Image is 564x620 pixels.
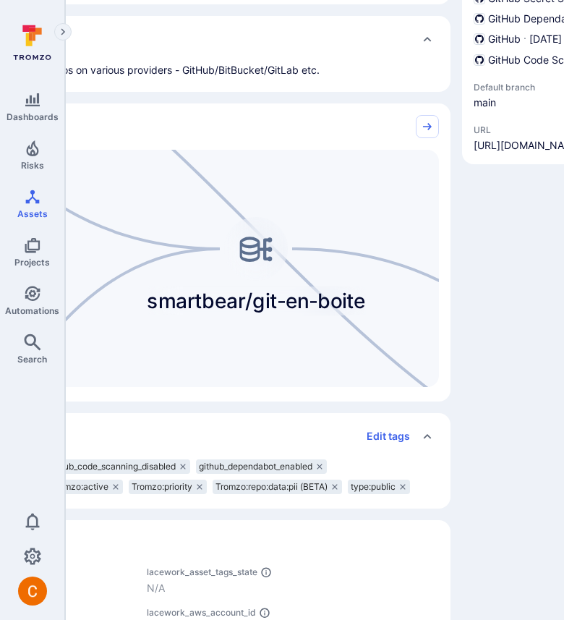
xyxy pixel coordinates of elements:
span: Search [17,354,47,365]
span: Projects [14,257,50,268]
span: Dashboards [7,111,59,122]
p: N/A [147,581,440,595]
button: Edit tags [355,425,410,448]
i: Expand navigation menu [58,26,68,38]
img: ACg8ocJuq_DPPTkXyD9OlTnVLvDrpObecjcADscmEHLMiTyEnTELew=s96-c [18,577,47,606]
div: Camilo Rivera [18,577,47,606]
span: Tromzo:repo:data:pii (BETA) [215,481,328,493]
span: Automations [5,305,59,316]
div: Tromzo:priority [129,480,207,494]
span: Risks [21,160,44,171]
div: Tromzo:repo:data:pii (BETA) [213,480,342,494]
span: github_dependabot_enabled [199,461,312,472]
span: lacework_aws_account_id [147,607,256,618]
span: [DATE] [529,32,562,47]
span: github_code_scanning_disabled [48,461,176,472]
p: · [524,32,526,47]
span: smartbear/git-en-boite [147,286,365,315]
div: type:public [348,480,410,494]
div: github_dependabot_enabled [196,459,327,474]
span: type:public [351,481,396,493]
span: Assets [17,208,48,219]
span: Tromzo:active [51,481,108,493]
span: Tromzo:priority [132,481,192,493]
span: GitHub [488,32,521,46]
div: github_code_scanning_disabled [46,459,190,474]
div: Tromzo:active [48,480,123,494]
span: lacework_asset_tags_state [147,566,257,577]
button: Expand navigation menu [54,23,72,41]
